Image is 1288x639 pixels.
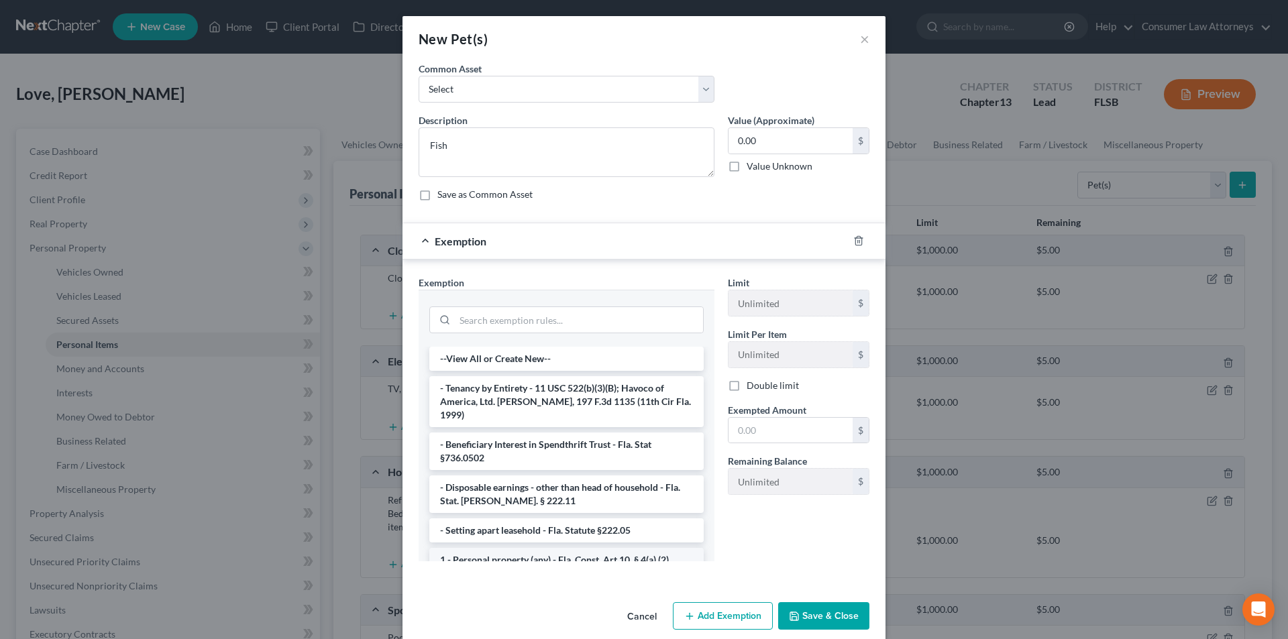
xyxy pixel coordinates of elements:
input: 0.00 [729,128,853,154]
button: Cancel [616,603,667,630]
div: Open Intercom Messenger [1242,593,1275,626]
input: -- [729,342,853,367]
input: -- [729,290,853,316]
span: Exempted Amount [728,404,806,416]
label: Limit Per Item [728,327,787,341]
div: $ [853,290,869,316]
input: -- [729,469,853,494]
li: - Beneficiary Interest in Spendthrift Trust - Fla. Stat §736.0502 [429,432,704,470]
label: Save as Common Asset [437,188,533,201]
li: - Disposable earnings - other than head of household - Fla. Stat. [PERSON_NAME]. § 222.11 [429,475,704,513]
input: 0.00 [729,418,853,443]
div: $ [853,469,869,494]
label: Value (Approximate) [728,113,814,127]
button: × [860,31,869,47]
label: Value Unknown [747,160,812,173]
div: $ [853,128,869,154]
li: - Setting apart leasehold - Fla. Statute §222.05 [429,518,704,542]
div: $ [853,418,869,443]
span: Limit [728,277,749,288]
li: 1 - Personal property (any) - Fla. Const. Art.10, § 4(a) (2) [429,548,704,572]
li: --View All or Create New-- [429,347,704,371]
label: Common Asset [419,62,482,76]
label: Double limit [747,379,799,392]
input: Search exemption rules... [455,307,703,333]
div: $ [853,342,869,367]
button: Save & Close [778,602,869,630]
div: New Pet(s) [419,30,488,48]
li: - Tenancy by Entirety - 11 USC 522(b)(3)(B); Havoco of America, Ltd. [PERSON_NAME], 197 F.3d 1135... [429,376,704,427]
span: Exemption [419,277,464,288]
label: Remaining Balance [728,454,807,468]
span: Description [419,115,468,126]
span: Exemption [435,235,486,247]
button: Add Exemption [673,602,773,630]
